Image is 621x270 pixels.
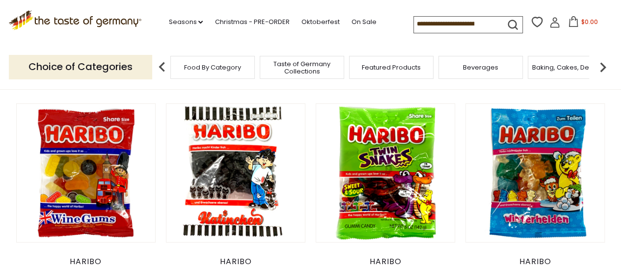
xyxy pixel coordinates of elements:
img: previous arrow [152,57,172,77]
a: Featured Products [362,64,421,71]
a: Christmas - PRE-ORDER [215,17,289,27]
a: On Sale [351,17,376,27]
span: $0.00 [581,18,597,26]
img: Haribo [466,104,605,243]
a: Taste of Germany Collections [263,60,341,75]
img: Haribo [17,104,156,243]
div: Haribo [316,257,456,267]
a: Food By Category [184,64,241,71]
button: $0.00 [562,16,604,31]
div: Haribo [16,257,156,267]
div: Haribo [465,257,605,267]
img: Haribo [166,104,305,243]
img: next arrow [593,57,613,77]
a: Oktoberfest [301,17,339,27]
img: Haribo [316,104,455,243]
a: Baking, Cakes, Desserts [532,64,608,71]
div: Haribo [166,257,306,267]
a: Beverages [463,64,498,71]
p: Choice of Categories [9,55,152,79]
a: Seasons [168,17,203,27]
